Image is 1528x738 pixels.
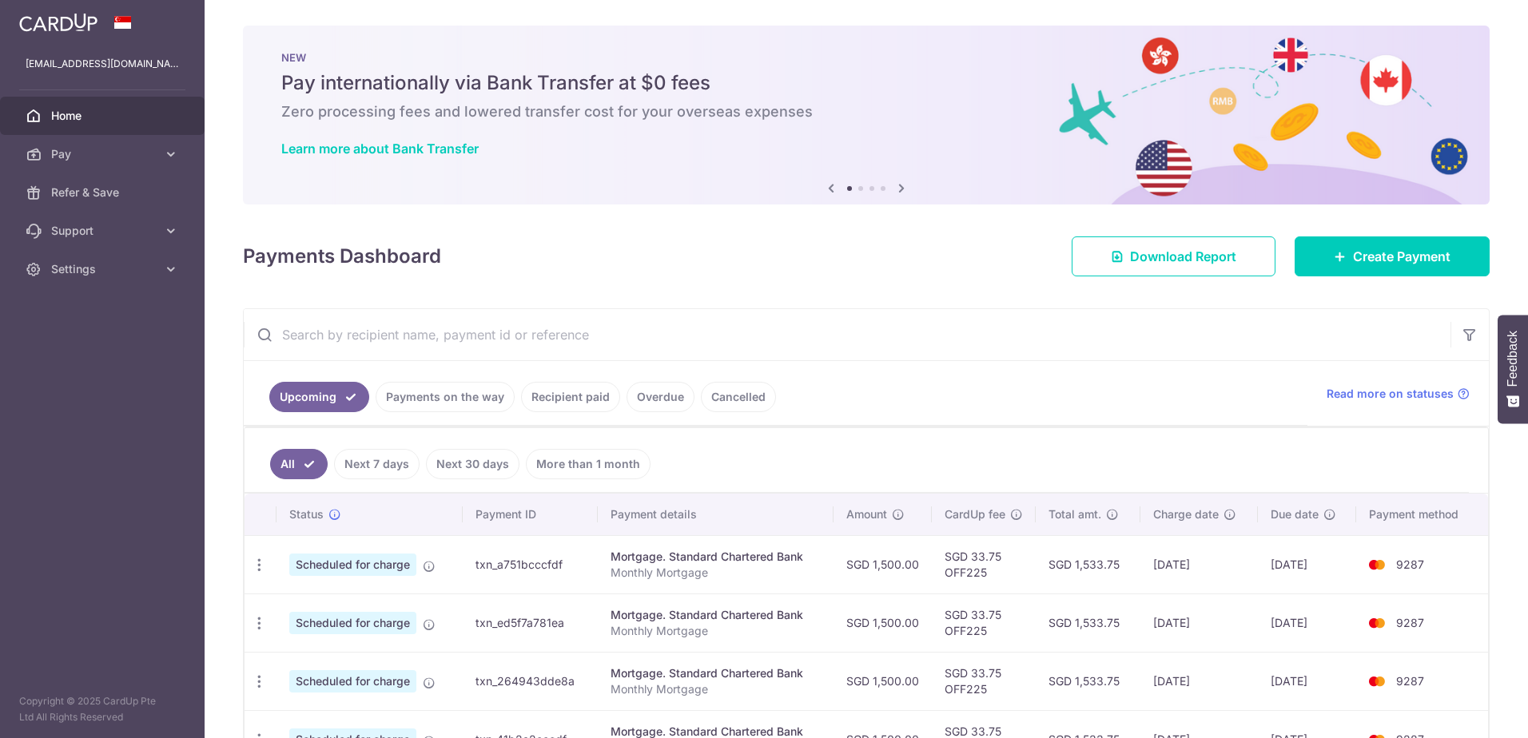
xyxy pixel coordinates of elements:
a: Recipient paid [521,382,620,412]
td: [DATE] [1258,593,1356,652]
p: NEW [281,51,1451,64]
td: [DATE] [1140,535,1258,593]
th: Payment details [598,494,834,535]
span: 9287 [1396,616,1424,629]
span: Pay [51,146,157,162]
a: Download Report [1072,236,1275,276]
td: [DATE] [1258,652,1356,710]
div: Mortgage. Standard Chartered Bank [611,665,821,681]
td: SGD 1,533.75 [1036,652,1140,710]
span: Download Report [1130,247,1236,266]
td: SGD 33.75 OFF225 [932,593,1036,652]
a: Overdue [627,382,694,412]
td: SGD 1,500.00 [834,652,932,710]
th: Payment method [1356,494,1488,535]
h6: Zero processing fees and lowered transfer cost for your overseas expenses [281,102,1451,121]
a: Next 30 days [426,449,519,479]
span: Amount [846,506,887,522]
td: SGD 33.75 OFF225 [932,535,1036,593]
span: Status [289,506,324,522]
a: Next 7 days [334,449,420,479]
td: SGD 1,533.75 [1036,535,1140,593]
p: Monthly Mortgage [611,623,821,639]
div: Mortgage. Standard Chartered Bank [611,549,821,565]
div: Mortgage. Standard Chartered Bank [611,607,821,623]
img: Bank Card [1361,613,1393,633]
p: [EMAIL_ADDRESS][DOMAIN_NAME] [26,56,179,72]
span: CardUp fee [945,506,1005,522]
span: Read more on statuses [1327,386,1454,402]
input: Search by recipient name, payment id or reference [244,309,1450,360]
h5: Pay internationally via Bank Transfer at $0 fees [281,70,1451,96]
td: [DATE] [1258,535,1356,593]
span: Charge date [1153,506,1219,522]
a: Create Payment [1295,236,1490,276]
span: Support [51,223,157,239]
td: SGD 1,533.75 [1036,593,1140,652]
a: More than 1 month [526,449,651,479]
td: [DATE] [1140,652,1258,710]
td: SGD 1,500.00 [834,593,932,652]
span: 9287 [1396,674,1424,688]
span: Create Payment [1353,247,1450,266]
td: SGD 33.75 OFF225 [932,652,1036,710]
img: CardUp [19,13,97,32]
a: All [270,449,328,479]
span: Total amt. [1049,506,1101,522]
a: Cancelled [701,382,776,412]
button: Feedback - Show survey [1498,315,1528,423]
a: Learn more about Bank Transfer [281,141,479,157]
span: Scheduled for charge [289,670,416,692]
p: Monthly Mortgage [611,681,821,697]
span: Home [51,108,157,124]
td: SGD 1,500.00 [834,535,932,593]
span: Refer & Save [51,184,157,200]
th: Payment ID [463,494,598,535]
p: Monthly Mortgage [611,565,821,581]
img: Bank transfer banner [243,26,1490,204]
td: [DATE] [1140,593,1258,652]
img: Bank Card [1361,672,1393,691]
h4: Payments Dashboard [243,242,441,271]
span: Scheduled for charge [289,553,416,576]
span: Feedback [1506,331,1520,387]
span: 9287 [1396,557,1424,571]
td: txn_ed5f7a781ea [463,593,598,652]
span: Settings [51,261,157,277]
img: Bank Card [1361,555,1393,574]
a: Read more on statuses [1327,386,1470,402]
a: Payments on the way [376,382,515,412]
a: Upcoming [269,382,369,412]
td: txn_a751bcccfdf [463,535,598,593]
span: Scheduled for charge [289,612,416,634]
span: Due date [1271,506,1319,522]
td: txn_264943dde8a [463,652,598,710]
